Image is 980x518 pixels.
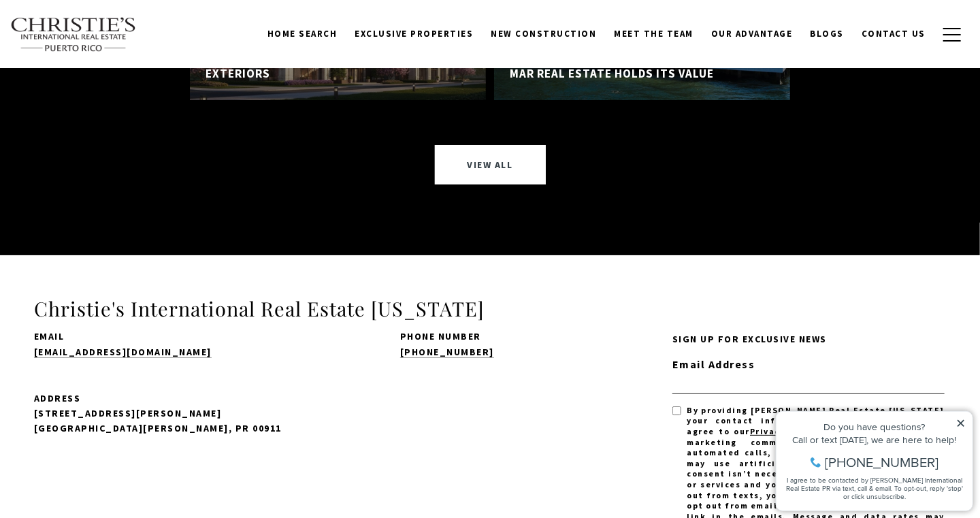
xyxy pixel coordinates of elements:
[14,44,197,53] div: Call or text [DATE], we are here to help!
[802,21,853,47] a: Blogs
[34,331,306,341] p: Email
[934,15,970,54] button: button
[34,406,306,421] div: [STREET_ADDRESS][PERSON_NAME]
[606,21,703,47] a: Meet the Team
[14,31,197,40] div: Do you have questions?
[702,21,802,47] a: Our Advantage
[862,28,926,39] span: Contact Us
[672,406,681,415] input: By providing Christie's Real Estate Puerto Rico your contact information, you acknowledge and agr...
[355,28,474,39] span: Exclusive Properties
[34,296,946,322] h3: Christie's International Real Estate [US_STATE]
[672,331,945,346] p: Sign up for exclusive news
[711,28,793,39] span: Our Advantage
[400,346,494,358] a: call (939) 337-3000
[17,84,194,110] span: I agree to be contacted by [PERSON_NAME] International Real Estate PR via text, call & email. To ...
[34,346,212,358] a: send an email to admin@cirepr.com
[435,145,546,184] a: View All
[672,356,945,374] label: Email Address
[491,28,597,39] span: New Construction
[259,21,346,47] a: Home Search
[10,17,137,52] img: Christie's International Real Estate text transparent background
[34,391,306,406] p: Address
[483,21,606,47] a: New Construction
[750,426,819,436] a: Privacy Policy - open in a new tab
[34,422,282,434] span: [GEOGRAPHIC_DATA][PERSON_NAME], PR 00911
[400,331,672,341] p: Phone Number
[346,21,483,47] a: Exclusive Properties
[811,28,845,39] span: Blogs
[56,64,169,78] span: [PHONE_NUMBER]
